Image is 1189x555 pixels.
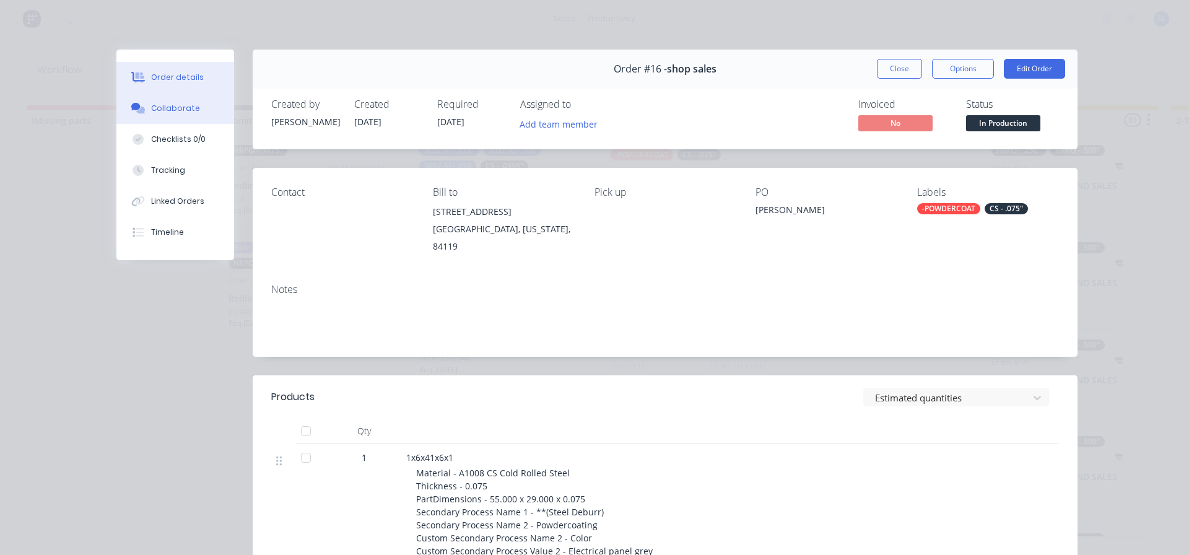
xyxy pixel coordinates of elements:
div: Invoiced [858,98,951,110]
div: CS - .075" [985,203,1028,214]
button: Checklists 0/0 [116,124,234,155]
span: shop sales [667,63,716,75]
div: Bill to [433,186,575,198]
span: 1 [362,451,367,464]
button: Collaborate [116,93,234,124]
div: [PERSON_NAME] [271,115,339,128]
div: Order details [151,72,204,83]
div: Products [271,390,315,404]
button: Add team member [513,115,604,132]
div: [STREET_ADDRESS] [433,203,575,221]
div: Checklists 0/0 [151,134,206,145]
div: Timeline [151,227,184,238]
div: Labels [917,186,1059,198]
div: Contact [271,186,413,198]
div: Created [354,98,422,110]
div: Linked Orders [151,196,204,207]
div: [PERSON_NAME] [756,203,897,221]
div: [STREET_ADDRESS][GEOGRAPHIC_DATA], [US_STATE], 84119 [433,203,575,255]
button: Order details [116,62,234,93]
div: Notes [271,284,1059,295]
button: In Production [966,115,1040,134]
div: Created by [271,98,339,110]
button: Close [877,59,922,79]
button: Add team member [520,115,604,132]
div: Status [966,98,1059,110]
div: Assigned to [520,98,644,110]
div: Qty [327,419,401,444]
span: [DATE] [354,116,381,128]
button: Edit Order [1004,59,1065,79]
span: [DATE] [437,116,464,128]
button: Linked Orders [116,186,234,217]
div: Tracking [151,165,185,176]
div: Collaborate [151,103,200,114]
button: Options [932,59,994,79]
span: In Production [966,115,1040,131]
div: -POWDERCOAT [917,203,980,214]
div: Pick up [594,186,736,198]
span: 1x6x41x6x1 [406,452,453,463]
div: Required [437,98,505,110]
span: No [858,115,933,131]
button: Timeline [116,217,234,248]
button: Tracking [116,155,234,186]
div: [GEOGRAPHIC_DATA], [US_STATE], 84119 [433,221,575,255]
span: Order #16 - [614,63,667,75]
div: PO [756,186,897,198]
